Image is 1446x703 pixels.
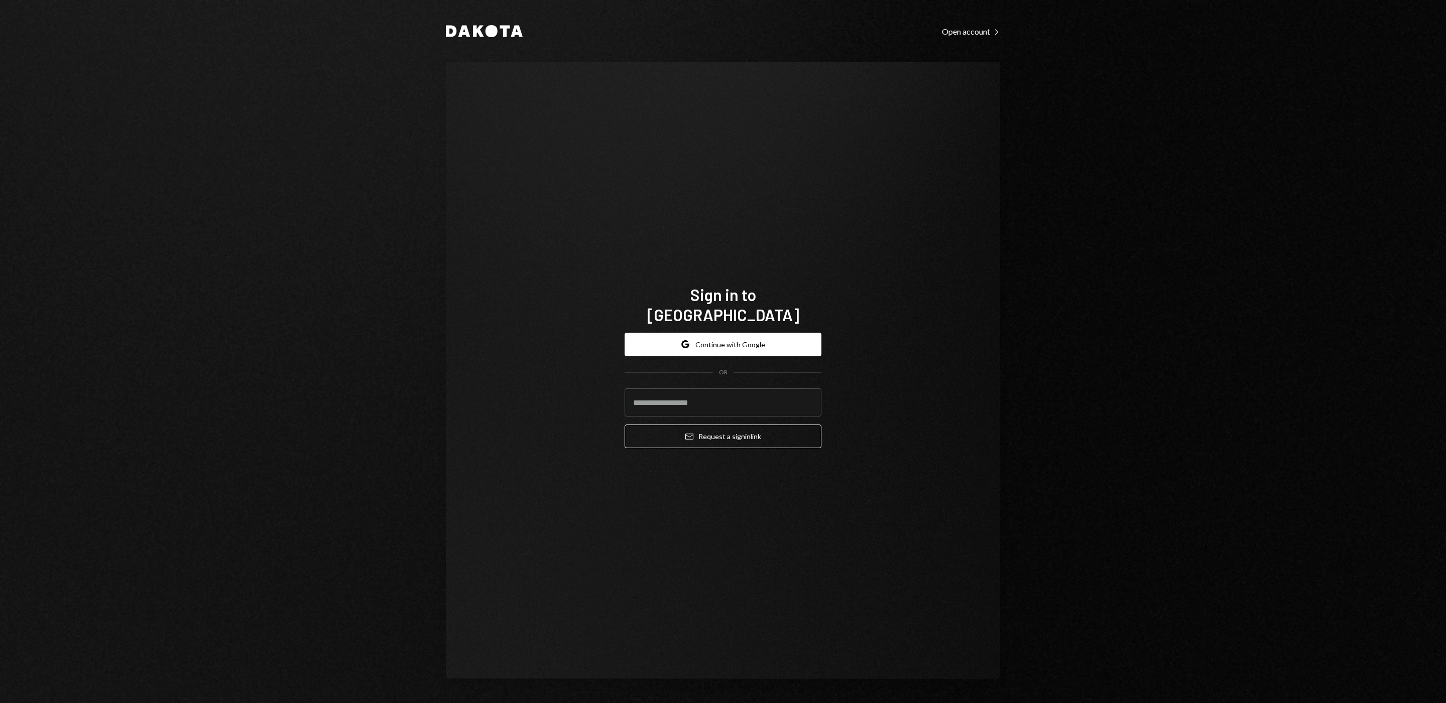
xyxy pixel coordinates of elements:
div: Open account [942,27,1000,37]
h1: Sign in to [GEOGRAPHIC_DATA] [625,285,821,325]
a: Open account [942,26,1000,37]
button: Request a signinlink [625,425,821,448]
button: Continue with Google [625,333,821,356]
div: OR [719,368,728,377]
